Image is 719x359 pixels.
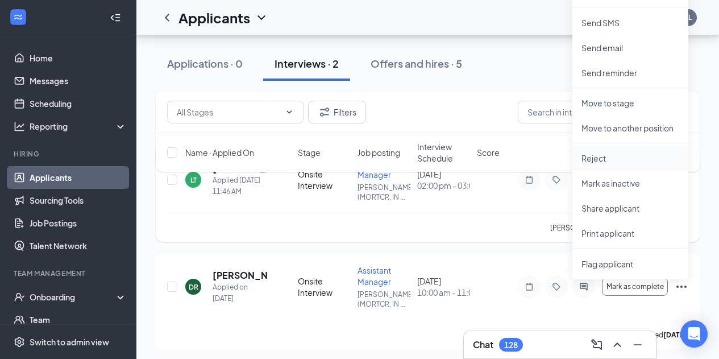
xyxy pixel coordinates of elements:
p: [PERSON_NAME] (MORTCR, IN ... [358,183,410,202]
svg: UserCheck [14,291,25,303]
div: Onboarding [30,291,117,303]
a: Job Postings [30,212,127,234]
a: Talent Network [30,234,127,257]
svg: Filter [318,105,331,119]
b: [DATE] [663,331,687,339]
h5: [PERSON_NAME] [213,269,267,282]
span: 10:00 am - 11:00 am [417,287,470,298]
button: ComposeMessage [588,336,606,354]
svg: ActiveChat [577,282,591,291]
a: Sourcing Tools [30,189,127,212]
a: Home [30,47,127,69]
div: Onsite Interview [298,275,351,298]
div: Open Intercom Messenger [680,320,708,348]
span: 02:00 pm - 03:00 pm [417,180,470,191]
div: DR [189,282,198,292]
button: Filter Filters [308,101,366,123]
a: Scheduling [30,92,127,115]
span: Job posting [358,147,400,158]
div: Hiring [14,149,124,159]
div: 128 [504,340,518,350]
svg: ChevronUp [610,338,624,352]
p: [PERSON_NAME] for WOTC. [550,223,688,233]
div: Team Management [14,269,124,278]
svg: ComposeMessage [590,338,604,352]
svg: Analysis [14,121,25,132]
span: Score [477,147,500,158]
div: [DATE] [417,275,470,298]
span: Stage [298,147,321,158]
svg: WorkstreamLogo [13,11,24,23]
svg: Settings [14,336,25,348]
svg: Tag [550,282,563,291]
div: Switch to admin view [30,336,109,348]
button: Mark as complete [602,278,668,296]
p: [PERSON_NAME] interviewed . [567,330,688,340]
a: Applicants [30,166,127,189]
svg: ChevronDown [255,11,268,24]
span: Interview Schedule [417,141,470,164]
span: Assistant Manager [358,265,391,287]
svg: Collapse [110,12,121,23]
div: Applied [DATE] 11:46 AM [213,175,267,197]
span: Mark as complete [606,283,664,291]
div: Applications · 0 [167,56,243,71]
p: Mark as inactive [581,178,679,189]
div: Offers and hires · 5 [371,56,462,71]
button: ChevronUp [608,336,626,354]
svg: Note [522,282,536,291]
div: LL [685,13,692,22]
h1: Applicants [178,8,250,27]
div: Interviews · 2 [275,56,339,71]
a: Team [30,308,127,331]
input: All Stages [177,106,280,118]
div: Applied on [DATE] [213,282,267,304]
span: Name · Applied On [185,147,254,158]
div: Reporting [30,121,127,132]
h3: Chat [473,339,493,351]
svg: Minimize [631,338,645,352]
p: [PERSON_NAME] (MORTCR, IN ... [358,290,410,309]
svg: ChevronDown [285,108,294,117]
svg: ChevronLeft [160,11,174,24]
svg: Ellipses [675,280,688,294]
input: Search in interviews [518,101,688,123]
button: Minimize [629,336,647,354]
a: Messages [30,69,127,92]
